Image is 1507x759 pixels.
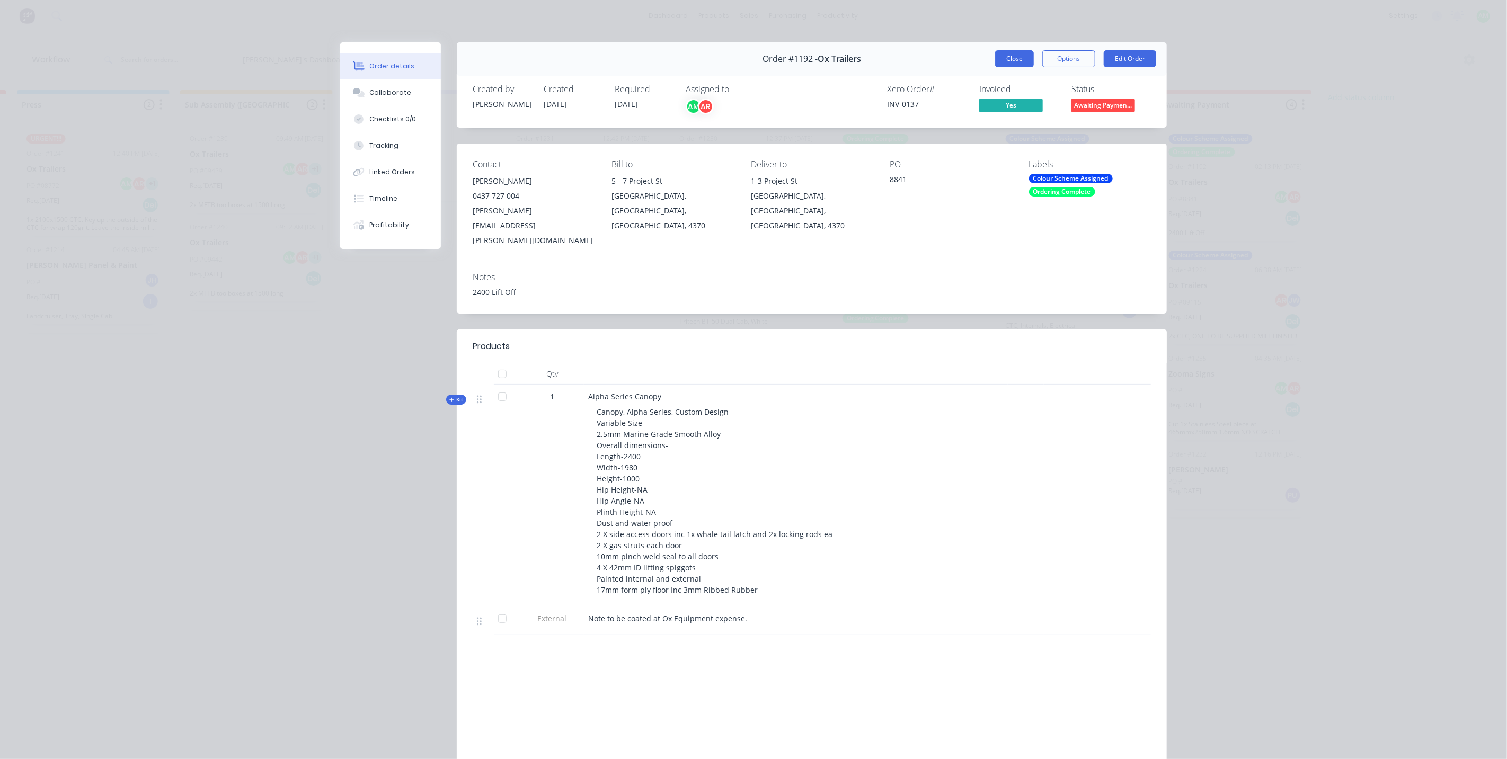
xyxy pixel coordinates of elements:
[544,99,567,109] span: [DATE]
[615,84,673,94] div: Required
[698,99,714,114] div: AR
[473,340,510,353] div: Products
[473,99,531,110] div: [PERSON_NAME]
[887,99,967,110] div: INV-0137
[370,61,415,71] div: Order details
[370,114,416,124] div: Checklists 0/0
[1029,159,1151,169] div: Labels
[751,189,873,233] div: [GEOGRAPHIC_DATA], [GEOGRAPHIC_DATA], [GEOGRAPHIC_DATA], 4370
[890,159,1012,169] div: PO
[751,174,873,189] div: 1-3 Project St
[473,159,595,169] div: Contact
[588,613,747,623] span: Note to be coated at Ox Equipment expense.
[473,287,1151,298] div: 2400 Lift Off
[550,391,554,402] span: 1
[611,174,733,233] div: 5 - 7 Project St[GEOGRAPHIC_DATA], [GEOGRAPHIC_DATA], [GEOGRAPHIC_DATA], 4370
[340,106,441,132] button: Checklists 0/0
[611,159,733,169] div: Bill to
[473,174,595,189] div: [PERSON_NAME]
[818,54,861,64] span: Ox Trailers
[1071,99,1135,112] span: Awaiting Paymen...
[340,79,441,106] button: Collaborate
[1071,99,1135,114] button: Awaiting Paymen...
[370,88,412,97] div: Collaborate
[615,99,638,109] span: [DATE]
[887,84,967,94] div: Xero Order #
[686,99,702,114] div: AM
[686,99,714,114] button: AMAR
[520,363,584,385] div: Qty
[611,174,733,189] div: 5 - 7 Project St
[340,159,441,185] button: Linked Orders
[890,174,1012,189] div: 8841
[340,53,441,79] button: Order details
[979,99,1043,112] span: Yes
[588,391,661,401] span: Alpha Series Canopy
[597,407,832,595] span: Canopy, Alpha Series, Custom Design Variable Size 2.5mm Marine Grade Smooth Alloy Overall dimensi...
[763,54,818,64] span: Order #1192 -
[370,220,410,230] div: Profitability
[340,212,441,238] button: Profitability
[370,167,415,177] div: Linked Orders
[751,159,873,169] div: Deliver to
[995,50,1034,67] button: Close
[751,174,873,233] div: 1-3 Project St[GEOGRAPHIC_DATA], [GEOGRAPHIC_DATA], [GEOGRAPHIC_DATA], 4370
[473,272,1151,282] div: Notes
[449,396,463,404] span: Kit
[473,174,595,248] div: [PERSON_NAME]0437 727 004[PERSON_NAME][EMAIL_ADDRESS][PERSON_NAME][DOMAIN_NAME]
[1029,174,1113,183] div: Colour Scheme Assigned
[544,84,602,94] div: Created
[1042,50,1095,67] button: Options
[611,189,733,233] div: [GEOGRAPHIC_DATA], [GEOGRAPHIC_DATA], [GEOGRAPHIC_DATA], 4370
[473,84,531,94] div: Created by
[686,84,792,94] div: Assigned to
[340,132,441,159] button: Tracking
[473,203,595,248] div: [PERSON_NAME][EMAIL_ADDRESS][PERSON_NAME][DOMAIN_NAME]
[979,84,1059,94] div: Invoiced
[525,613,580,624] span: External
[1071,84,1151,94] div: Status
[473,189,595,203] div: 0437 727 004
[446,395,466,405] div: Kit
[340,185,441,212] button: Timeline
[1029,187,1095,197] div: Ordering Complete
[1104,50,1156,67] button: Edit Order
[370,141,399,150] div: Tracking
[370,194,398,203] div: Timeline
